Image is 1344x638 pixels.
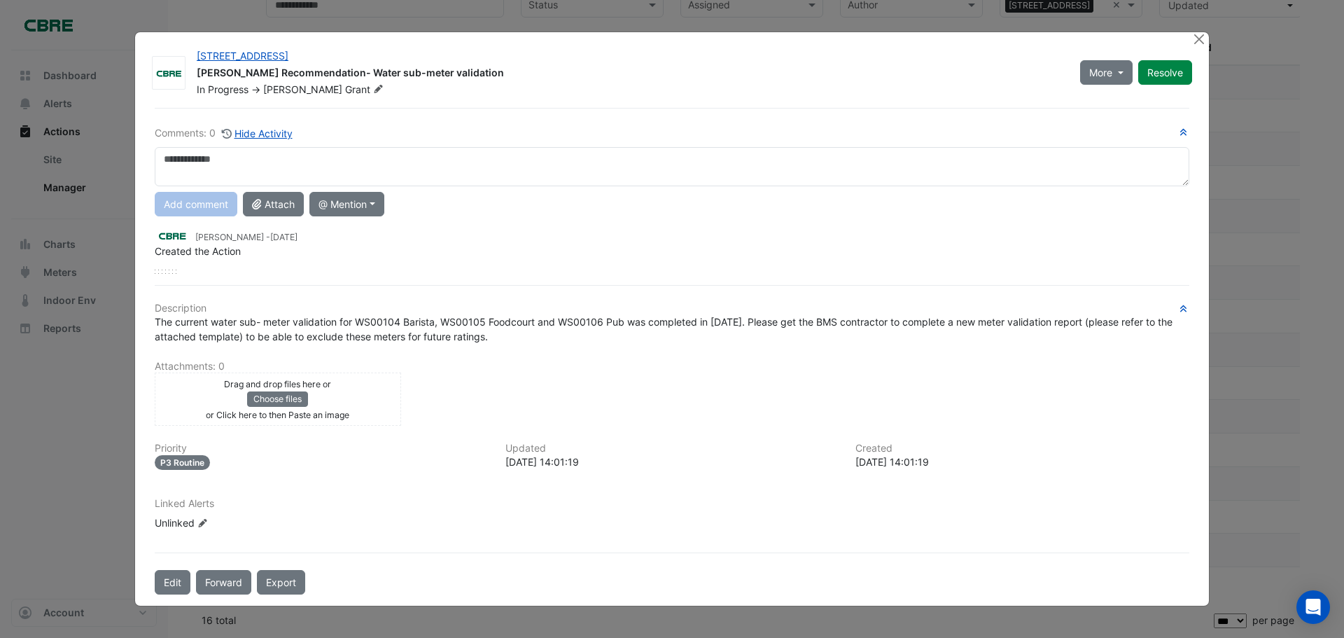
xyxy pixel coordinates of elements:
img: CBRE Charter Hall [155,228,190,244]
img: CBRE Charter Hall [153,67,185,81]
small: Drag and drop files here or [224,379,331,389]
span: In Progress [197,83,248,95]
h6: Updated [505,443,839,455]
span: Created the Action [155,245,241,257]
div: [DATE] 14:01:19 [505,455,839,469]
a: [STREET_ADDRESS] [197,50,288,62]
div: P3 Routine [155,455,210,470]
small: [PERSON_NAME] - [195,231,297,244]
button: Close [1191,32,1206,47]
a: Export [257,570,305,595]
span: [PERSON_NAME] [263,83,342,95]
span: More [1089,65,1112,80]
fa-icon: Edit Linked Alerts [197,518,208,529]
button: @ Mention [309,192,384,216]
h6: Linked Alerts [155,498,1189,510]
h6: Created [855,443,1189,455]
span: Grant [345,83,386,97]
button: Hide Activity [221,125,293,141]
button: Resolve [1138,60,1192,85]
h6: Description [155,303,1189,314]
button: More [1080,60,1133,85]
button: Edit [155,570,190,595]
div: [DATE] 14:01:19 [855,455,1189,469]
div: Unlinked [155,515,323,530]
div: Comments: 0 [155,125,293,141]
span: -> [251,83,260,95]
div: [PERSON_NAME] Recommendation- Water sub-meter validation [197,66,1063,83]
span: 2025-06-04 14:01:19 [270,232,297,242]
small: or Click here to then Paste an image [206,410,349,420]
button: Choose files [247,391,308,407]
h6: Attachments: 0 [155,361,1189,373]
button: Forward [196,570,251,595]
h6: Priority [155,443,489,455]
span: The current water sub- meter validation for WS00104 Barista, WS00105 Foodcourt and WS00106 Pub wa... [155,316,1175,342]
div: Open Intercom Messenger [1296,590,1330,624]
button: Attach [243,192,304,216]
